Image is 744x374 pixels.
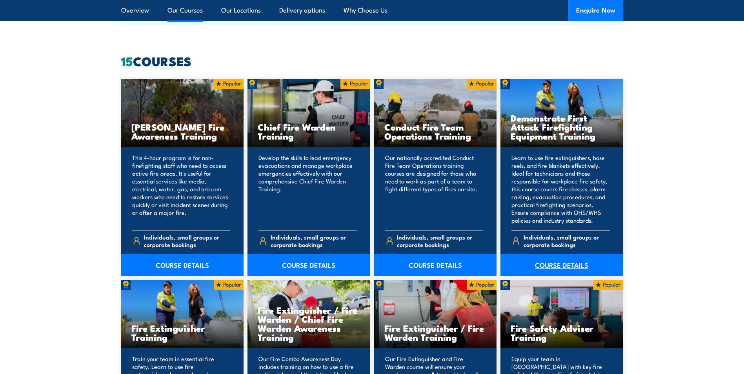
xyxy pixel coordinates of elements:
span: Individuals, small groups or corporate bookings [271,233,357,248]
a: COURSE DETAILS [374,254,497,276]
h3: Chief Fire Warden Training [258,122,360,140]
a: COURSE DETAILS [247,254,370,276]
span: Individuals, small groups or corporate bookings [397,233,483,248]
p: Our nationally accredited Conduct Fire Team Operations training courses are designed for those wh... [385,154,484,224]
a: COURSE DETAILS [500,254,623,276]
h3: [PERSON_NAME] Fire Awareness Training [131,122,234,140]
span: Individuals, small groups or corporate bookings [524,233,610,248]
h3: Fire Extinguisher / Fire Warden Training [384,323,487,341]
p: This 4-hour program is for non-firefighting staff who need to access active fire areas. It's usef... [132,154,231,224]
h3: Demonstrate First Attack Firefighting Equipment Training [511,113,613,140]
h3: Conduct Fire Team Operations Training [384,122,487,140]
h3: Fire Extinguisher Training [131,323,234,341]
p: Learn to use fire extinguishers, hose reels, and fire blankets effectively. Ideal for technicians... [511,154,610,224]
h3: Fire Safety Adviser Training [511,323,613,341]
p: Develop the skills to lead emergency evacuations and manage workplace emergencies effectively wit... [258,154,357,224]
strong: 15 [121,51,133,71]
span: Individuals, small groups or corporate bookings [144,233,230,248]
h2: COURSES [121,55,623,66]
h3: Fire Extinguisher / Fire Warden / Chief Fire Warden Awareness Training [258,305,360,341]
a: COURSE DETAILS [121,254,244,276]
